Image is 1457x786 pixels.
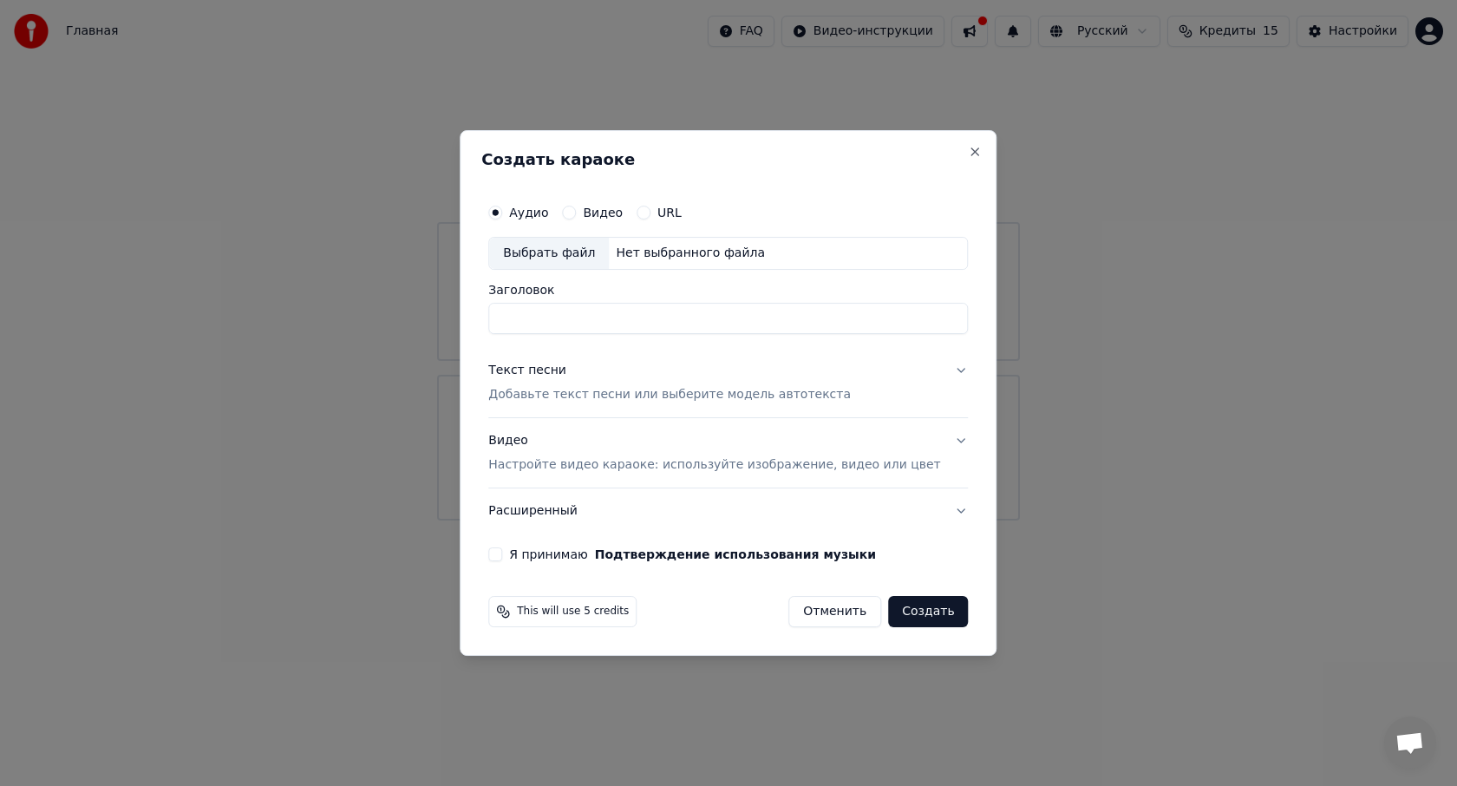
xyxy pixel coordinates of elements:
[488,362,566,379] div: Текст песни
[488,432,940,474] div: Видео
[517,605,629,619] span: This will use 5 credits
[788,596,881,627] button: Отменить
[509,206,548,219] label: Аудио
[481,152,975,167] h2: Создать караоке
[489,238,609,269] div: Выбрать файл
[488,456,940,474] p: Настройте видео караоке: используйте изображение, видео или цвет
[657,206,682,219] label: URL
[488,284,968,296] label: Заголовок
[488,418,968,488] button: ВидеоНастройте видео караоке: используйте изображение, видео или цвет
[609,245,772,262] div: Нет выбранного файла
[888,596,968,627] button: Создать
[583,206,623,219] label: Видео
[488,348,968,417] button: Текст песниДобавьте текст песни или выберите модель автотекста
[595,548,876,560] button: Я принимаю
[488,488,968,534] button: Расширенный
[488,386,851,403] p: Добавьте текст песни или выберите модель автотекста
[509,548,876,560] label: Я принимаю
